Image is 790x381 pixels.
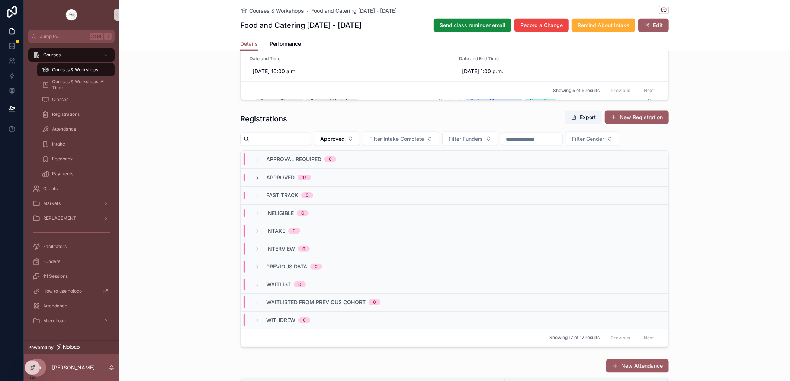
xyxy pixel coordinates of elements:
[572,135,604,143] span: Filter Gender
[514,19,569,32] button: Record a Change
[298,281,301,287] div: 0
[37,123,115,136] a: Attendance
[240,40,258,48] span: Details
[440,22,505,29] span: Send class reminder email
[314,132,360,146] button: Select Button
[266,227,285,235] span: Intake
[549,335,600,341] span: Showing 17 of 17 results
[65,9,77,21] img: App logo
[52,156,73,162] span: Feedback
[320,135,345,143] span: Approved
[37,167,115,180] a: Payments
[37,137,115,151] a: Intake
[363,132,439,146] button: Select Button
[459,56,659,62] span: Date and End Time
[315,264,318,270] div: 0
[249,7,304,14] span: Courses & Workshops
[43,258,60,264] span: Funders
[40,33,87,39] span: Jump to...
[28,182,115,195] a: Clients
[638,19,669,32] button: Edit
[37,78,115,91] a: Courses & Workshops: All Time
[462,68,656,75] span: [DATE] 1:00 p.m.
[28,197,115,210] a: Markets
[241,17,668,118] a: NameFood and Catering [DATE] - [DATE]FormatIn PersonDate and Time[DATE] 10:00 a.m.Date and End Ti...
[240,7,304,14] a: Courses & Workshops
[266,174,295,181] span: Approved
[240,20,362,30] h1: Food and Catering [DATE] - [DATE]
[43,273,68,279] span: 1:1 Sessions
[270,37,301,52] a: Performance
[302,246,305,252] div: 0
[28,48,115,62] a: Courses
[52,79,107,91] span: Courses & Workshops: All Time
[28,30,115,43] button: Jump to...CtrlK
[293,228,296,234] div: 0
[266,209,294,217] span: Ineligible
[43,215,76,221] span: REPLACEMENT
[266,281,291,288] span: Waitlist
[240,37,258,51] a: Details
[566,132,619,146] button: Select Button
[52,364,95,371] p: [PERSON_NAME]
[311,7,397,14] a: Food and Catering [DATE] - [DATE]
[449,135,483,143] span: Filter Funders
[43,52,61,58] span: Courses
[28,284,115,298] a: How to use noloco
[37,93,115,106] a: Classes
[28,299,115,313] a: Attendance
[37,63,115,76] a: Courses & Workshops
[105,33,111,39] span: K
[373,299,376,305] div: 0
[28,345,54,351] span: Powered by
[266,299,366,306] span: Waitlisted from Previous Cohort
[565,111,602,124] button: Export
[572,19,635,32] button: Remind About Intake
[329,156,332,162] div: 0
[52,97,68,102] span: Classes
[52,141,65,147] span: Intake
[250,56,450,62] span: Date and Time
[253,68,447,75] span: [DATE] 10:00 a.m.
[28,212,115,225] a: REPLACEMENT
[43,288,82,294] span: How to use noloco
[90,33,103,40] span: Ctrl
[28,255,115,268] a: Funders
[43,303,67,309] span: Attendance
[24,43,119,337] div: scrollable content
[266,156,321,163] span: Approval Required
[270,40,301,48] span: Performance
[578,22,629,29] span: Remind About Intake
[52,111,80,117] span: Registrations
[52,126,76,132] span: Attendance
[303,317,306,323] div: 0
[266,192,298,199] span: Fast Track
[37,108,115,121] a: Registrations
[605,111,669,124] button: New Registration
[302,175,306,180] div: 17
[43,318,66,324] span: MicroLoan
[240,114,287,124] h1: Registrations
[43,244,67,250] span: Facilitators
[266,245,295,253] span: Interview
[28,270,115,283] a: 1:1 Sessions
[301,210,304,216] div: 0
[520,22,563,29] span: Record a Change
[553,88,600,94] span: Showing 5 of 5 results
[52,67,98,73] span: Courses & Workshops
[442,132,498,146] button: Select Button
[306,192,309,198] div: 0
[606,359,669,373] button: New Attendance
[266,316,295,324] span: Withdrew
[434,19,511,32] button: Send class reminder email
[24,341,119,354] a: Powered by
[43,201,61,206] span: Markets
[369,135,424,143] span: Filter Intake Complete
[266,263,307,270] span: Previous Data
[43,186,58,192] span: Clients
[37,152,115,166] a: Feedback
[28,240,115,253] a: Facilitators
